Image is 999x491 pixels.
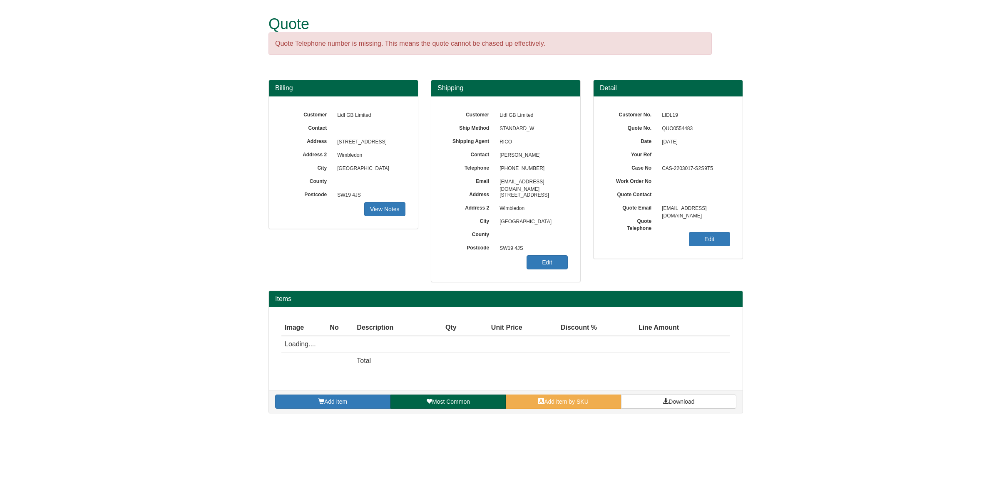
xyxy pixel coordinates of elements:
span: [STREET_ADDRESS] [495,189,568,202]
th: No [326,320,353,336]
label: Quote Contact [606,189,658,198]
h1: Quote [268,16,712,32]
th: Description [353,320,429,336]
th: Unit Price [460,320,526,336]
label: Shipping Agent [444,136,495,145]
label: Postcode [444,242,495,252]
span: [STREET_ADDRESS] [333,136,405,149]
span: [GEOGRAPHIC_DATA] [333,162,405,175]
label: Quote Email [606,202,658,212]
span: [PHONE_NUMBER] [495,162,568,175]
label: Quote No. [606,122,658,132]
label: Contact [281,122,333,132]
a: View Notes [364,202,405,216]
a: Edit [689,232,730,246]
span: LIDL19 [658,109,730,122]
span: Lidl GB Limited [333,109,405,122]
span: Most Common [432,398,470,405]
span: Lidl GB Limited [495,109,568,122]
label: Ship Method [444,122,495,132]
a: Edit [527,255,568,269]
span: [EMAIL_ADDRESS][DOMAIN_NAME] [658,202,730,215]
label: Quote Telephone [606,215,658,232]
span: STANDARD_W [495,122,568,136]
label: Address 2 [281,149,333,158]
label: Email [444,175,495,185]
td: Total [353,353,429,369]
span: [DATE] [658,136,730,149]
label: Telephone [444,162,495,172]
span: Download [668,398,694,405]
span: SW19 4JS [495,242,568,255]
label: Customer [281,109,333,118]
label: Work Order No [606,175,658,185]
h3: Billing [275,84,412,92]
label: Postcode [281,189,333,198]
span: Add item by SKU [544,398,589,405]
th: Discount % [526,320,601,336]
th: Image [281,320,326,336]
span: Wimbledon [333,149,405,162]
span: QUO0554483 [658,122,730,136]
h3: Detail [600,84,736,92]
span: RICO [495,136,568,149]
td: Loading.... [281,336,682,353]
label: Case No [606,162,658,172]
span: Wimbledon [495,202,568,215]
label: Date [606,136,658,145]
label: Your Ref [606,149,658,158]
span: SW19 4JS [333,189,405,202]
span: [EMAIL_ADDRESS][DOMAIN_NAME] [495,175,568,189]
label: City [281,162,333,172]
span: CAS-2203017-S2S9T5 [658,162,730,175]
div: Quote Telephone number is missing. This means the quote cannot be chased up effectively. [268,32,712,55]
span: Add item [324,398,347,405]
label: Customer No. [606,109,658,118]
label: City [444,215,495,225]
th: Line Amount [600,320,682,336]
label: Customer [444,109,495,118]
span: [PERSON_NAME] [495,149,568,162]
label: Address 2 [444,202,495,212]
label: County [444,229,495,238]
h3: Shipping [437,84,574,92]
label: County [281,175,333,185]
h2: Items [275,295,736,303]
label: Address [444,189,495,198]
span: [GEOGRAPHIC_DATA] [495,215,568,229]
label: Contact [444,149,495,158]
label: Address [281,136,333,145]
th: Qty [429,320,460,336]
